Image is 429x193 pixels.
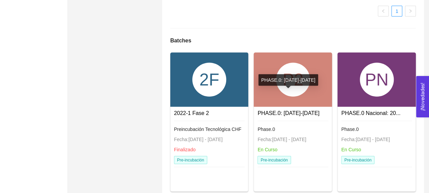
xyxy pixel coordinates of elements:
[257,147,277,152] span: En Curso
[341,156,374,164] span: Pre-incubación
[341,147,361,152] span: En Curso
[174,137,222,142] span: Fecha: [DATE] - [DATE]
[391,6,402,17] li: 1
[405,6,416,17] button: right
[408,9,412,13] span: right
[276,63,310,97] div: P2
[381,9,385,13] span: left
[378,6,389,17] li: Página anterior
[257,137,306,142] span: Fecha: [DATE] - [DATE]
[192,63,226,97] div: 2F
[257,110,319,116] a: PHASE.0: [DATE]-[DATE]
[257,127,275,132] span: Phase.0
[174,110,209,116] a: 2022-1 Fase 2
[360,63,394,97] div: PN
[341,127,358,132] span: Phase.0
[405,6,416,17] li: Página siguiente
[341,137,390,142] span: Fecha: [DATE] - [DATE]
[174,156,207,164] span: Pre-incubación
[416,76,429,117] button: Open Feedback Widget
[341,110,400,116] a: PHASE.0 Nacional: 20...
[257,156,291,164] span: Pre-incubación
[378,6,389,17] button: left
[258,74,318,86] div: PHASE.0: [DATE]-[DATE]
[174,147,196,152] span: Finalizado
[174,127,241,132] span: Preincubación Tecnológica CHF
[170,37,191,45] h5: Batches
[392,6,402,16] a: 1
